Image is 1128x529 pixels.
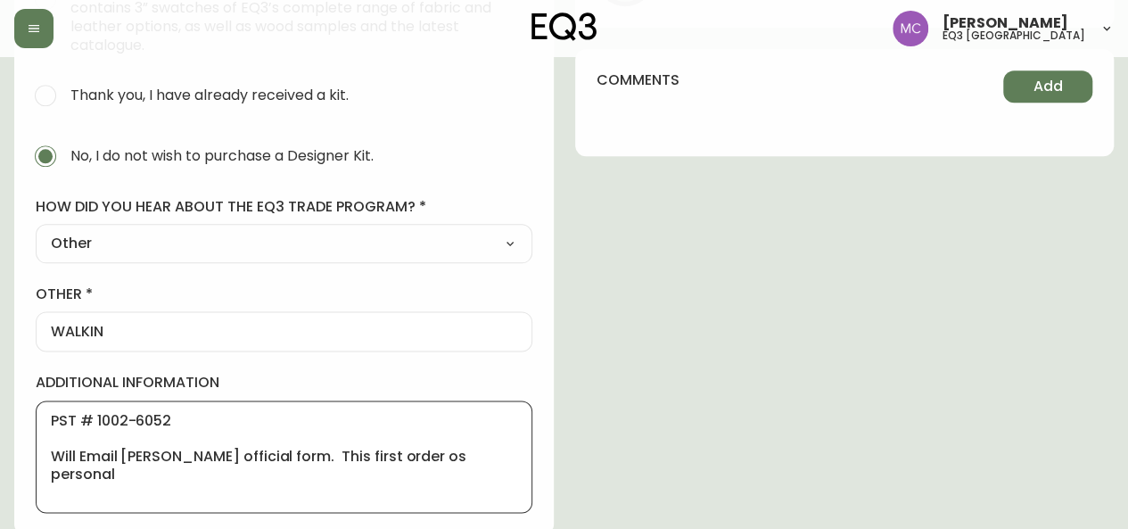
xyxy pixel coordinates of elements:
h5: eq3 [GEOGRAPHIC_DATA] [943,30,1085,41]
img: logo [531,12,597,41]
span: No, I do not wish to purchase a Designer Kit. [70,146,374,165]
h4: comments [597,70,679,90]
span: Add [1033,77,1063,96]
label: other [36,285,532,304]
button: Add [1003,70,1092,103]
img: 6dbdb61c5655a9a555815750a11666cc [893,11,928,46]
span: Thank you, I have already received a kit. [70,86,349,104]
textarea: PST # 1002-6052 Will Email [PERSON_NAME] official form. This first order os personal [51,412,517,501]
label: how did you hear about the eq3 trade program? [36,197,532,217]
span: [PERSON_NAME] [943,16,1068,30]
label: additional information [36,373,532,393]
